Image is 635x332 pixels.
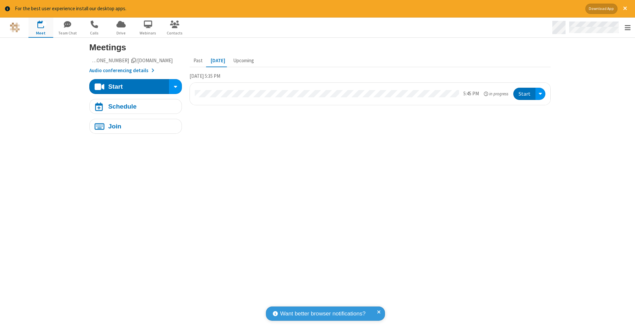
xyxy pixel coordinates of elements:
em: in progress [484,91,508,97]
button: Copy my meeting room linkCopy my meeting room link [89,57,173,65]
section: Account details [89,57,182,74]
button: Start [89,79,169,94]
span: [DATE] 5:35 PM [190,73,220,79]
h3: Meetings [89,43,551,52]
div: Schedule [108,103,137,110]
span: Webinars [136,30,160,36]
button: Close alert [620,4,630,14]
div: 5:45 PM [463,90,479,98]
div: 1 [42,21,47,26]
button: Upcoming [229,54,258,67]
div: For the best user experience install our desktop apps. [15,5,580,13]
button: Start conference options [169,79,182,94]
span: Drive [109,30,134,36]
section: Today's Meetings [190,72,551,110]
button: Download App [585,4,617,14]
img: QA Selenium DO NOT DELETE OR CHANGE [10,23,20,32]
button: Start [513,88,535,100]
span: Want better browser notifications? [280,309,365,318]
span: Contacts [162,30,187,36]
button: Schedule [89,99,182,114]
button: Past [190,54,207,67]
span: Calls [82,30,107,36]
button: [DATE] [207,54,229,67]
button: Join [89,119,182,134]
span: Meet [28,30,53,36]
div: Join [108,123,121,129]
span: Copy my meeting room link [69,57,173,64]
button: Audio conferencing details [89,67,154,74]
div: Start [108,83,123,90]
div: Open menu [535,88,545,100]
span: Team Chat [55,30,80,36]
